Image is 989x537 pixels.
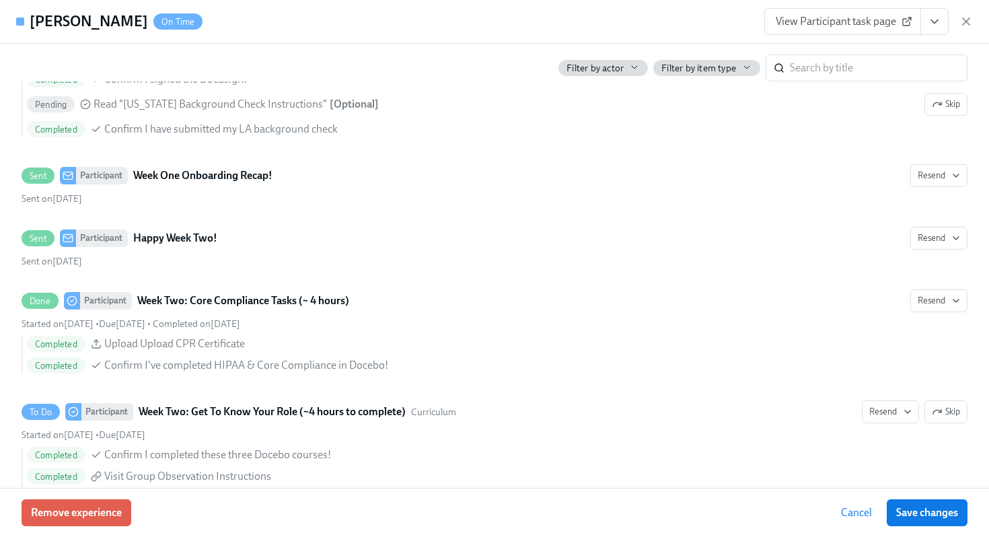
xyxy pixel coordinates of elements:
[27,361,85,371] span: Completed
[153,17,203,27] span: On Time
[22,296,59,306] span: Done
[104,469,271,484] span: Visit Group Observation Instructions
[653,60,760,76] button: Filter by item type
[104,358,388,373] span: Confirm I've completed HIPAA & Core Compliance in Docebo!
[153,318,240,330] span: Monday, October 6th 2025, 6:35 pm
[99,318,145,330] span: Monday, October 13th 2025, 10:00 am
[30,11,148,32] h4: [PERSON_NAME]
[887,499,967,526] button: Save changes
[22,429,145,441] div: •
[910,227,967,250] button: SentParticipantHappy Week Two!Sent on[DATE]
[869,405,912,419] span: Resend
[22,499,131,526] button: Remove experience
[94,97,327,112] span: Read "[US_STATE] Background Check Instructions"
[139,404,406,420] strong: Week Two: Get To Know Your Role (~4 hours to complete)
[27,124,85,135] span: Completed
[104,448,331,462] span: Confirm I completed these three Docebo courses!
[918,169,960,182] span: Resend
[22,318,94,330] span: Monday, October 6th 2025, 10:01 am
[924,400,967,423] button: To DoParticipantWeek Two: Get To Know Your Role (~4 hours to complete)CurriculumResendStarted on[...
[22,193,82,205] span: Friday, October 3rd 2025, 10:01 am
[776,15,910,28] span: View Participant task page
[104,336,245,351] span: Upload Upload CPR Certificate
[137,293,349,309] strong: Week Two: Core Compliance Tasks (~ 4 hours)
[661,62,736,75] span: Filter by item type
[918,294,960,308] span: Resend
[924,93,967,116] button: DoneParticipantSubmit & Sign The [US_STATE] Disclosure Form (Time Sensitive!) and the [US_STATE] ...
[896,506,958,520] span: Save changes
[76,167,128,184] div: Participant
[764,8,921,35] a: View Participant task page
[910,164,967,187] button: SentParticipantWeek One Onboarding Recap!Sent on[DATE]
[27,472,85,482] span: Completed
[790,55,967,81] input: Search by title
[910,289,967,312] button: DoneParticipantWeek Two: Core Compliance Tasks (~ 4 hours)Started on[DATE] •Due[DATE] • Completed...
[862,400,919,423] button: To DoParticipantWeek Two: Get To Know Your Role (~4 hours to complete)CurriculumSkipStarted on[DA...
[22,318,240,330] div: • •
[81,403,133,421] div: Participant
[22,429,94,441] span: Monday, October 6th 2025, 10:01 am
[27,339,85,349] span: Completed
[832,499,881,526] button: Cancel
[27,450,85,460] span: Completed
[22,407,60,417] span: To Do
[76,229,128,247] div: Participant
[841,506,872,520] span: Cancel
[27,100,75,110] span: Pending
[104,122,338,137] span: Confirm I have submitted my LA background check
[80,292,132,310] div: Participant
[330,97,379,112] div: [ Optional ]
[133,230,217,246] strong: Happy Week Two!
[22,171,54,181] span: Sent
[31,506,122,520] span: Remove experience
[932,98,960,111] span: Skip
[918,231,960,245] span: Resend
[558,60,648,76] button: Filter by actor
[133,168,272,184] strong: Week One Onboarding Recap!
[22,234,54,244] span: Sent
[22,256,82,267] span: Monday, October 6th 2025, 10:01 am
[99,429,145,441] span: Monday, October 13th 2025, 10:00 am
[411,406,456,419] span: This task uses the "Curriculum" audience
[566,62,624,75] span: Filter by actor
[932,405,960,419] span: Skip
[920,8,949,35] button: View task page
